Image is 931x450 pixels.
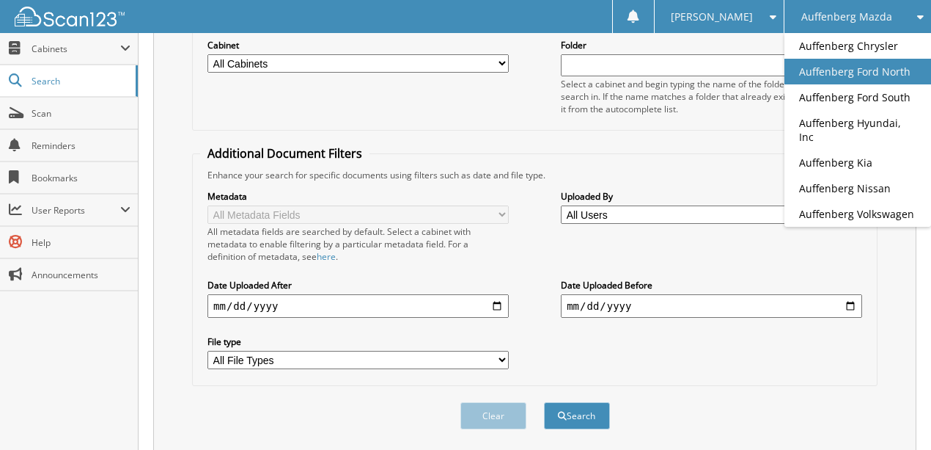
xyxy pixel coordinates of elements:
[671,12,753,21] span: [PERSON_NAME]
[858,380,931,450] iframe: Chat Widget
[200,169,869,181] div: Enhance your search for specific documents using filters such as date and file type.
[207,335,509,348] label: File type
[15,7,125,26] img: scan123-logo-white.svg
[207,279,509,291] label: Date Uploaded After
[784,84,931,110] a: Auffenberg Ford South
[32,139,130,152] span: Reminders
[200,145,369,162] legend: Additional Document Filters
[32,236,130,249] span: Help
[207,225,509,263] div: All metadata fields are searched by default. Select a cabinet with metadata to enable filtering b...
[207,294,509,318] input: start
[561,279,862,291] label: Date Uploaded Before
[784,201,931,227] a: Auffenberg Volkswagen
[784,110,931,150] a: Auffenberg Hyundai, Inc
[561,190,862,203] label: Uploaded By
[784,59,931,84] a: Auffenberg Ford North
[561,39,862,51] label: Folder
[207,39,509,51] label: Cabinet
[32,269,130,281] span: Announcements
[784,150,931,175] a: Auffenberg Kia
[784,175,931,201] a: Auffenberg Nissan
[544,402,610,429] button: Search
[460,402,526,429] button: Clear
[32,43,120,55] span: Cabinets
[801,12,892,21] span: Auffenberg Mazda
[561,78,862,115] div: Select a cabinet and begin typing the name of the folder you want to search in. If the name match...
[32,204,120,217] span: User Reports
[317,250,336,263] a: here
[32,107,130,120] span: Scan
[561,294,862,318] input: end
[784,33,931,59] a: Auffenberg Chrysler
[32,75,128,87] span: Search
[32,172,130,184] span: Bookmarks
[207,190,509,203] label: Metadata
